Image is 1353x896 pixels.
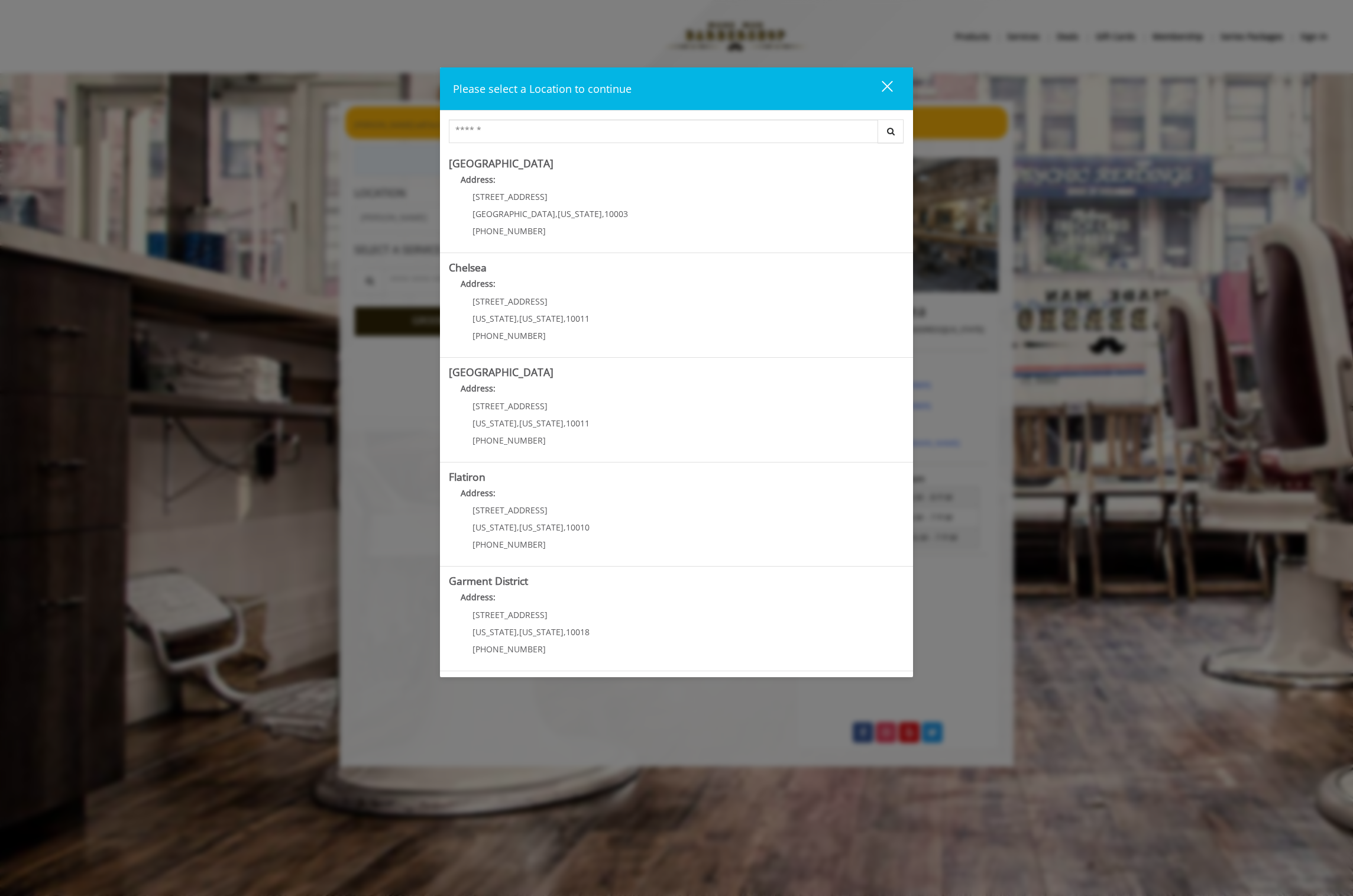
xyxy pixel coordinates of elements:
b: Chelsea [449,260,487,274]
span: [US_STATE] [472,522,517,533]
span: [STREET_ADDRESS] [472,609,548,620]
span: , [564,522,566,533]
input: Search Center [449,119,878,143]
b: Flatiron [449,470,485,484]
b: [GEOGRAPHIC_DATA] [449,365,553,379]
span: , [564,626,566,638]
span: [US_STATE] [519,418,564,429]
b: Address: [461,487,496,499]
div: Center Select [449,119,904,149]
span: 10010 [566,522,590,533]
span: 10018 [566,626,590,638]
span: , [564,313,566,324]
i: Search button [884,127,898,135]
span: , [517,313,519,324]
span: [STREET_ADDRESS] [472,296,548,307]
span: [US_STATE] [558,208,602,219]
span: [US_STATE] [519,626,564,638]
span: [PHONE_NUMBER] [472,225,546,237]
button: close dialog [860,76,900,101]
span: [STREET_ADDRESS] [472,504,548,516]
b: Address: [461,383,496,394]
span: [US_STATE] [519,522,564,533]
span: [STREET_ADDRESS] [472,191,548,202]
span: , [517,522,519,533]
b: Address: [461,591,496,603]
span: , [517,626,519,638]
div: close dialog [868,80,892,98]
span: [US_STATE] [472,418,517,429]
span: , [602,208,604,219]
b: [GEOGRAPHIC_DATA] [449,156,553,170]
span: , [517,418,519,429]
span: , [555,208,558,219]
span: 10011 [566,313,590,324]
span: 10003 [604,208,628,219]
span: [PHONE_NUMBER] [472,539,546,550]
span: Please select a Location to continue [453,82,632,96]
span: [PHONE_NUMBER] [472,330,546,341]
span: [US_STATE] [472,626,517,638]
b: Address: [461,174,496,185]
span: [STREET_ADDRESS] [472,400,548,412]
span: [US_STATE] [519,313,564,324]
span: [PHONE_NUMBER] [472,435,546,446]
b: Garment District [449,574,528,588]
b: Address: [461,278,496,289]
span: [US_STATE] [472,313,517,324]
span: 10011 [566,418,590,429]
span: , [564,418,566,429]
span: [GEOGRAPHIC_DATA] [472,208,555,219]
span: [PHONE_NUMBER] [472,643,546,655]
